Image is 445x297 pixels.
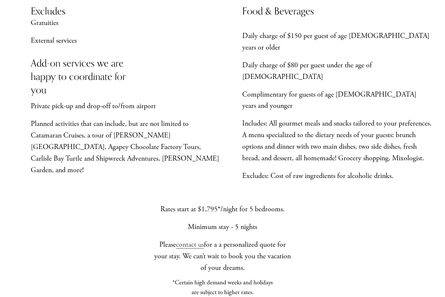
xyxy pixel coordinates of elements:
p: Please for a a personalized quote for your stay. We can’t wait to book you the vacation of your d... [154,239,291,274]
h3: Add-on services we are happy to coordinate for you [31,56,133,97]
p: Minimum stay - 5 nights [154,221,291,233]
a: contact us [176,240,204,249]
p: Rates start at $1,795*/night for 5 bedrooms. [154,204,291,215]
p: Daily charge of $80 per guest under the age of [DEMOGRAPHIC_DATA] [242,60,432,83]
p: Complimentary for guests of age [DEMOGRAPHIC_DATA] years and younger [242,89,432,112]
p: Planned activities that can include, but are not limited to Catamaran Cruises, a tour of [PERSON_... [31,118,221,176]
p: Private pick-up and drop-off to/from airport [31,101,221,112]
h3: Excludes [31,4,133,18]
p: External services [31,35,221,47]
p: Excludes: Cost of raw ingredients for alcoholic drinks. [242,170,432,182]
p: Daily charge of $150 per guest of age [DEMOGRAPHIC_DATA] years or older [242,30,432,54]
p: Includes: All gourmet meals and snacks tailored to your preferences. A menu specialized to the di... [242,118,432,164]
h3: Food & Beverages [242,4,344,18]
